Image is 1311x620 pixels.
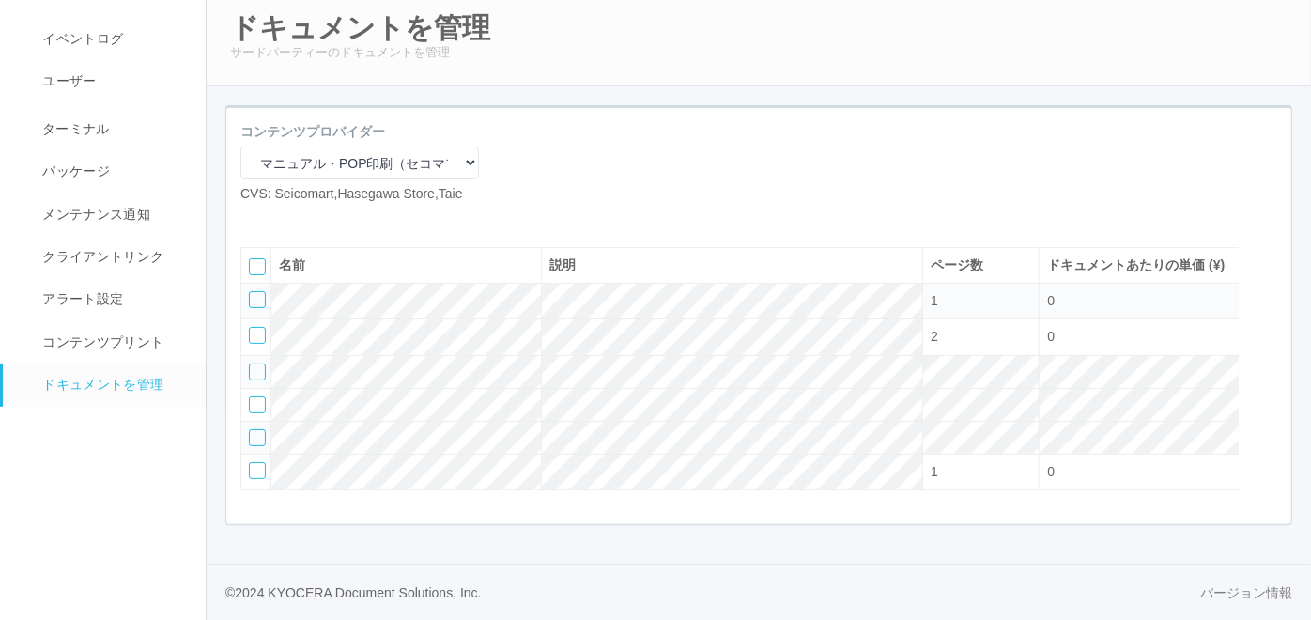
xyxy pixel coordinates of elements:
[1254,280,1282,318] div: 上に移動
[3,18,223,60] a: イベントログ
[38,73,96,88] span: ユーザー
[1047,293,1055,308] span: 0
[38,31,123,46] span: イベントログ
[240,186,463,201] span: CVS: Seicomart,Hasegawa Store,Taie
[931,464,938,479] span: 1
[38,334,163,349] span: コンテンツプリント
[3,150,223,193] a: パッケージ
[38,163,110,178] span: パッケージ
[931,256,1031,275] div: ページ数
[38,377,163,392] span: ドキュメントを管理
[1254,355,1282,393] div: 最下部に移動
[279,256,533,275] div: 名前
[3,60,223,102] a: ユーザー
[1047,256,1231,275] div: ドキュメントあたりの単価 (¥)
[240,122,385,142] label: コンテンツプロバイダー
[1047,329,1055,344] span: 0
[38,249,163,264] span: クライアントリンク
[1047,464,1055,479] span: 0
[1200,583,1292,603] a: バージョン情報
[1254,242,1282,280] div: 最上部に移動
[225,585,482,600] span: © 2024 KYOCERA Document Solutions, Inc.
[931,329,938,344] span: 2
[3,194,223,236] a: メンテナンス通知
[931,293,938,308] span: 1
[38,207,150,222] span: メンテナンス通知
[230,43,1288,62] p: サードパーティーのドキュメントを管理
[3,364,223,406] a: ドキュメントを管理
[230,12,1288,43] h2: ドキュメントを管理
[3,103,223,150] a: ターミナル
[549,256,915,275] div: 説明
[3,278,223,320] a: アラート設定
[3,321,223,364] a: コンテンツプリント
[38,291,123,306] span: アラート設定
[38,121,110,136] span: ターミナル
[3,236,223,278] a: クライアントリンク
[1254,318,1282,355] div: 下に移動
